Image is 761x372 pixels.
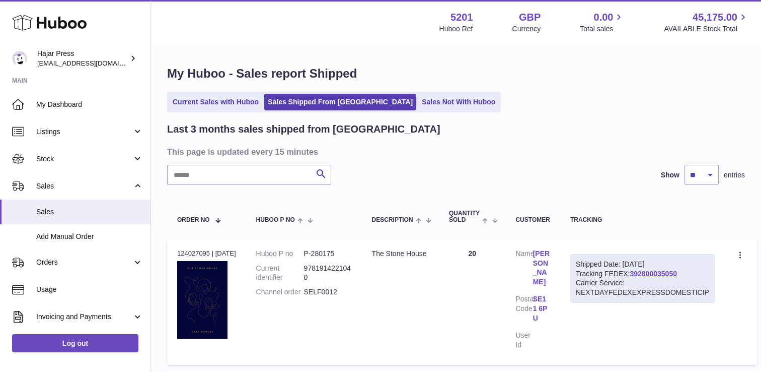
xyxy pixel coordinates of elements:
dd: SELF0012 [304,287,352,297]
a: Sales Not With Huboo [418,94,499,110]
span: Total sales [580,24,625,34]
div: Tracking [570,217,715,223]
td: 20 [439,239,505,365]
span: Stock [36,154,132,164]
dt: Name [515,249,532,290]
span: Huboo P no [256,217,295,223]
a: 0.00 Total sales [580,11,625,34]
div: Shipped Date: [DATE] [576,260,709,269]
span: entries [724,170,745,180]
span: My Dashboard [36,100,143,109]
span: 45,175.00 [693,11,737,24]
a: 392800035050 [630,270,677,278]
div: The Stone House [372,249,429,259]
dt: Huboo P no [256,249,304,259]
a: SE11 6PU [533,294,550,323]
span: 0.00 [594,11,614,24]
div: 124027095 | [DATE] [177,249,236,258]
span: AVAILABLE Stock Total [664,24,749,34]
h1: My Huboo - Sales report Shipped [167,66,745,82]
div: Currency [512,24,541,34]
h2: Last 3 months sales shipped from [GEOGRAPHIC_DATA] [167,122,440,136]
dd: 9781914221040 [304,264,352,283]
div: Hajar Press [37,49,128,68]
img: editorial@hajarpress.com [12,51,27,66]
dt: Channel order [256,287,304,297]
span: Orders [36,258,132,267]
span: Sales [36,207,143,217]
a: Sales Shipped From [GEOGRAPHIC_DATA] [264,94,416,110]
dt: Postal Code [515,294,532,326]
div: Carrier Service: NEXTDAYFEDEXEXPRESSDOMESTICIP [576,278,709,297]
div: Customer [515,217,550,223]
strong: 5201 [450,11,473,24]
img: 1620153415.png [177,261,227,339]
span: Quantity Sold [449,210,480,223]
span: Usage [36,285,143,294]
a: 45,175.00 AVAILABLE Stock Total [664,11,749,34]
dt: Current identifier [256,264,304,283]
dd: P-280175 [304,249,352,259]
span: Description [372,217,413,223]
span: Sales [36,181,132,191]
h3: This page is updated every 15 minutes [167,146,742,157]
dt: User Id [515,331,532,350]
a: Current Sales with Huboo [169,94,262,110]
span: Listings [36,127,132,137]
div: Tracking FEDEX: [570,254,715,303]
a: Log out [12,334,138,352]
label: Show [661,170,679,180]
span: [EMAIL_ADDRESS][DOMAIN_NAME] [37,59,148,67]
a: [PERSON_NAME] [533,249,550,287]
span: Order No [177,217,210,223]
span: Add Manual Order [36,232,143,241]
strong: GBP [519,11,541,24]
div: Huboo Ref [439,24,473,34]
span: Invoicing and Payments [36,312,132,322]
